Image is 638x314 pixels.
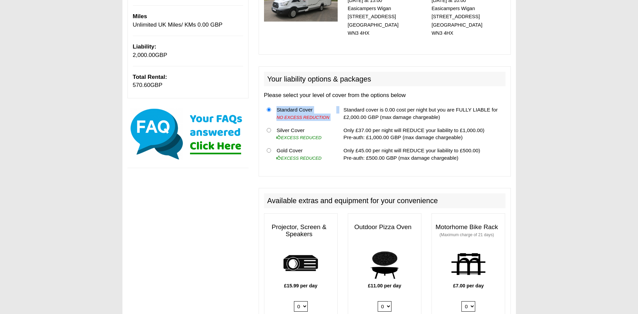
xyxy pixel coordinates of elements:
p: GBP [133,43,243,59]
i: EXCESS REDUCED [276,156,322,161]
small: (Maximum charge of 21 days) [440,232,494,237]
span: 570.60 [133,82,150,88]
span: 2,000.00 [133,52,155,58]
b: £15.99 per day [284,283,317,288]
b: Total Rental: [133,74,167,80]
img: pizza.png [366,246,403,282]
i: NO EXCESS REDUCTION [276,115,329,120]
b: £7.00 per day [453,283,484,288]
h3: Outdoor Pizza Oven [348,220,421,234]
i: EXCESS REDUCED [276,135,322,140]
h2: Available extras and equipment for your convenience [264,193,505,208]
p: Unlimited UK Miles/ KMs 0.00 GBP [133,12,243,29]
p: Please select your level of cover from the options below [264,91,505,99]
h3: Projector, Screen & Speakers [264,220,337,241]
img: projector.png [283,246,319,282]
td: Only £37.00 per night will REDUCE your liability to £1,000.00) Pre-auth: £1,000.00 GBP (max damag... [341,124,505,144]
h3: Motorhome Bike Rack [432,220,505,241]
h2: Your liability options & packages [264,72,505,87]
p: GBP [133,73,243,90]
td: Silver Cover [274,124,334,144]
b: £11.00 per day [368,283,401,288]
b: Liability: [133,43,156,50]
img: bike-rack.png [450,246,487,282]
td: Only £45.00 per night will REDUCE your liability to £500.00) Pre-auth: £500.00 GBP (max damage ch... [341,144,505,164]
img: Click here for our most common FAQs [127,107,249,161]
td: Standard Cover [274,103,334,124]
b: Miles [133,13,147,20]
td: Standard cover is 0.00 cost per night but you are FULLY LIABLE for £2,000.00 GBP (max damage char... [341,103,505,124]
td: Gold Cover [274,144,334,164]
